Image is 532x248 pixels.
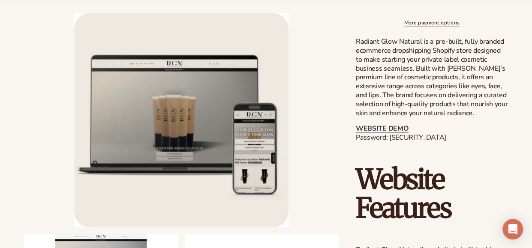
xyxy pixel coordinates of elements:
[356,162,451,225] strong: Website Features
[356,19,508,27] a: More payment options
[502,219,523,239] div: Open Intercom Messenger
[356,124,508,142] p: Password: [SECURITY_DATA]
[356,37,508,117] p: Radiant Glow Natural is a pre-built, fully branded ecommerce dropshipping Shopify store designed ...
[356,124,409,133] a: WEBSITE DEMO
